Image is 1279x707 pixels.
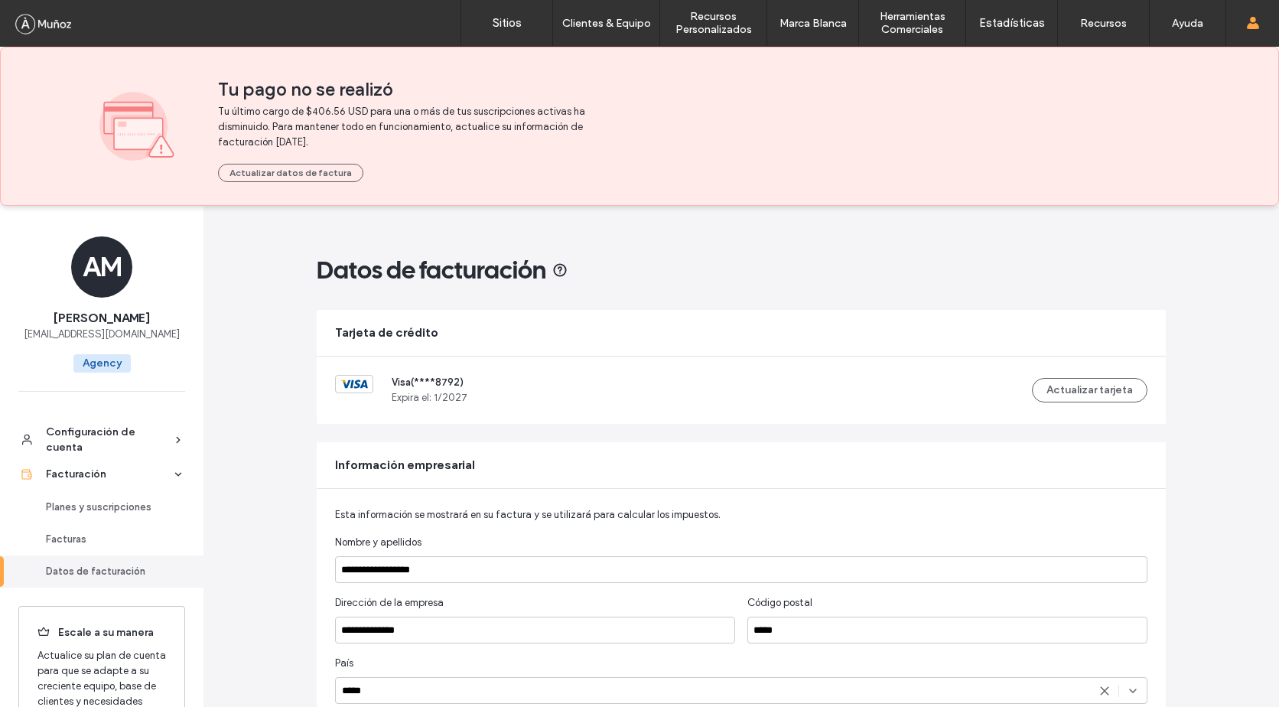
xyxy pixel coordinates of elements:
[46,500,171,515] div: Planes y suscripciones
[562,17,651,30] label: Clientes & Equipo
[1172,17,1203,30] label: Ayuda
[46,425,171,455] div: Configuración de cuenta
[24,327,180,342] span: [EMAIL_ADDRESS][DOMAIN_NAME]
[54,310,150,327] span: [PERSON_NAME]
[779,17,847,30] label: Marca Blanca
[1032,378,1147,402] button: Actualizar tarjeta
[335,656,353,671] span: País
[335,535,421,550] span: Nombre y apellidos
[317,255,546,285] span: Datos de facturación
[218,164,363,182] button: Actualizar datos de factura
[335,595,444,611] span: Dirección de la empresa
[46,467,171,482] div: Facturación
[73,354,131,373] span: Agency
[218,78,1180,101] span: Tu pago no se realizó
[979,16,1045,30] label: Estadísticas
[493,16,522,30] label: Sitios
[1080,17,1127,30] label: Recursos
[859,10,965,36] label: Herramientas Comerciales
[335,509,723,520] span: Esta información se mostrará en su factura y se utilizará para calcular los impuestos.
[660,10,766,36] label: Recursos Personalizados
[46,532,171,547] div: Facturas
[71,236,132,298] div: AM
[747,595,812,611] span: Código postal
[392,390,467,406] span: Expira el: 1 / 2027
[335,457,475,474] span: Información empresarial
[46,564,171,579] div: Datos de facturación
[218,104,612,150] span: Tu último cargo de $406.56 USD para una o más de tus suscripciones activas ha disminuido. Para ma...
[335,324,438,341] span: Tarjeta de crédito
[37,625,166,642] span: Escale a su manera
